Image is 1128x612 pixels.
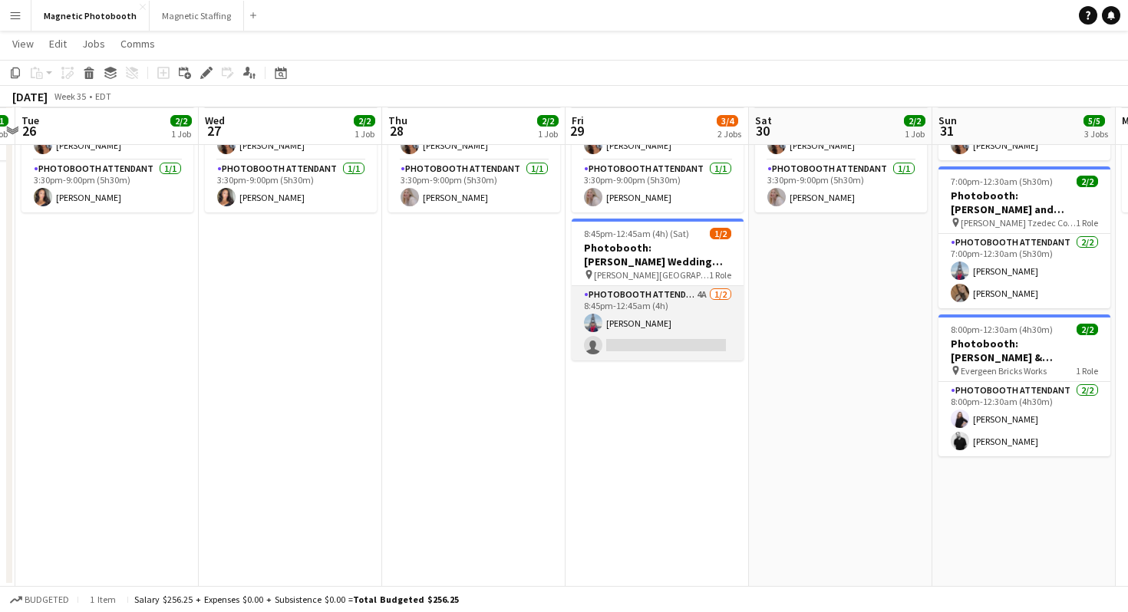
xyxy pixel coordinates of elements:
[1076,365,1098,377] span: 1 Role
[354,115,375,127] span: 2/2
[76,34,111,54] a: Jobs
[538,128,558,140] div: 1 Job
[594,269,709,281] span: [PERSON_NAME][GEOGRAPHIC_DATA]
[12,37,34,51] span: View
[1084,128,1108,140] div: 3 Jobs
[938,314,1110,456] app-job-card: 8:00pm-12:30am (4h30m) (Mon)2/2Photobooth: [PERSON_NAME] & [PERSON_NAME]'s Wedding 2881 Evergeen ...
[1076,217,1098,229] span: 1 Role
[203,122,225,140] span: 27
[388,160,560,212] app-card-role: Photobooth Attendant1/13:30pm-9:00pm (5h30m)[PERSON_NAME]
[905,128,925,140] div: 1 Job
[171,128,191,140] div: 1 Job
[19,122,39,140] span: 26
[755,114,772,127] span: Sat
[21,114,39,127] span: Tue
[537,115,559,127] span: 2/2
[753,122,772,140] span: 30
[755,160,927,212] app-card-role: Photobooth Attendant1/13:30pm-9:00pm (5h30m)[PERSON_NAME]
[717,128,741,140] div: 2 Jobs
[572,114,584,127] span: Fri
[1077,324,1098,335] span: 2/2
[150,1,244,31] button: Magnetic Staffing
[386,122,407,140] span: 28
[8,591,71,608] button: Budgeted
[388,114,407,127] span: Thu
[709,269,731,281] span: 1 Role
[134,594,459,605] div: Salary $256.25 + Expenses $0.00 + Subsistence $0.00 =
[114,34,161,54] a: Comms
[82,37,105,51] span: Jobs
[961,365,1047,377] span: Evergeen Bricks Works
[951,176,1077,187] span: 7:00pm-12:30am (5h30m) (Mon)
[6,34,40,54] a: View
[572,241,744,268] h3: Photobooth: [PERSON_NAME] Wedding (3134)
[938,114,957,127] span: Sun
[951,324,1077,335] span: 8:00pm-12:30am (4h30m) (Mon)
[205,114,225,127] span: Wed
[49,37,67,51] span: Edit
[12,89,48,104] div: [DATE]
[355,128,374,140] div: 1 Job
[572,219,744,360] app-job-card: 8:45pm-12:45am (4h) (Sat)1/2Photobooth: [PERSON_NAME] Wedding (3134) [PERSON_NAME][GEOGRAPHIC_DAT...
[717,115,738,127] span: 3/4
[51,90,89,102] span: Week 35
[936,122,957,140] span: 31
[31,1,150,31] button: Magnetic Photobooth
[710,228,731,239] span: 1/2
[938,234,1110,308] app-card-role: Photobooth Attendant2/27:00pm-12:30am (5h30m)[PERSON_NAME][PERSON_NAME]
[84,594,121,605] span: 1 item
[938,166,1110,308] app-job-card: 7:00pm-12:30am (5h30m) (Mon)2/2Photobooth: [PERSON_NAME] and [PERSON_NAME]'s Wedding [PERSON_NAME...
[584,228,689,239] span: 8:45pm-12:45am (4h) (Sat)
[569,122,584,140] span: 29
[904,115,925,127] span: 2/2
[938,337,1110,364] h3: Photobooth: [PERSON_NAME] & [PERSON_NAME]'s Wedding 2881
[1077,176,1098,187] span: 2/2
[43,34,73,54] a: Edit
[95,90,111,102] div: EDT
[572,286,744,360] app-card-role: Photobooth Attendant4A1/28:45pm-12:45am (4h)[PERSON_NAME]
[572,160,744,212] app-card-role: Photobooth Attendant1/13:30pm-9:00pm (5h30m)[PERSON_NAME]
[938,382,1110,456] app-card-role: Photobooth Attendant2/28:00pm-12:30am (4h30m)[PERSON_NAME][PERSON_NAME]
[120,37,155,51] span: Comms
[205,160,377,212] app-card-role: Photobooth Attendant1/13:30pm-9:00pm (5h30m)[PERSON_NAME]
[961,217,1076,229] span: [PERSON_NAME] Tzedec Congregation
[21,160,193,212] app-card-role: Photobooth Attendant1/13:30pm-9:00pm (5h30m)[PERSON_NAME]
[938,189,1110,216] h3: Photobooth: [PERSON_NAME] and [PERSON_NAME]'s Wedding
[353,594,459,605] span: Total Budgeted $256.25
[1083,115,1105,127] span: 5/5
[170,115,192,127] span: 2/2
[25,594,69,605] span: Budgeted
